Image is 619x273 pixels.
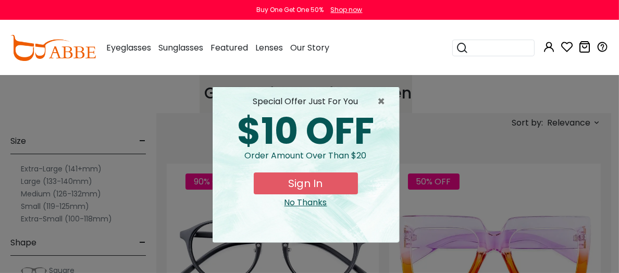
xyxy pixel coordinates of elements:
[378,95,391,108] button: Close
[378,95,391,108] span: ×
[106,42,151,54] span: Eyeglasses
[221,196,391,209] div: Close
[255,42,283,54] span: Lenses
[326,5,363,14] a: Shop now
[158,42,203,54] span: Sunglasses
[221,150,391,172] div: Order amount over than $20
[10,35,96,61] img: abbeglasses.com
[221,113,391,150] div: $10 OFF
[290,42,329,54] span: Our Story
[211,42,248,54] span: Featured
[221,95,391,108] div: special offer just for you
[257,5,324,15] div: Buy One Get One 50%
[331,5,363,15] div: Shop now
[254,172,358,194] button: Sign In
